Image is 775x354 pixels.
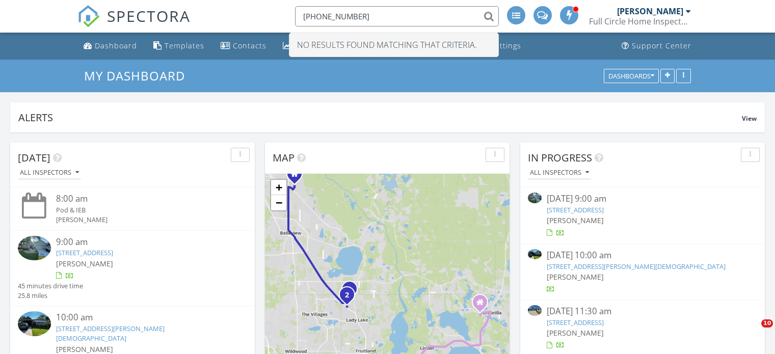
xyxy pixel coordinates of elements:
[547,262,726,271] a: [STREET_ADDRESS][PERSON_NAME][DEMOGRAPHIC_DATA]
[528,249,542,260] img: 9368175%2Fcover_photos%2FsnAyZLA4CLRMGswWT1IQ%2Fsmall.jpg
[547,328,604,338] span: [PERSON_NAME]
[20,169,79,176] div: All Inspectors
[528,249,757,294] a: [DATE] 10:00 am [STREET_ADDRESS][PERSON_NAME][DEMOGRAPHIC_DATA] [PERSON_NAME]
[289,33,498,57] div: No results found matching that criteria.
[107,5,191,26] span: SPECTORA
[547,318,604,327] a: [STREET_ADDRESS]
[528,166,591,180] button: All Inspectors
[56,259,113,268] span: [PERSON_NAME]
[233,41,266,50] div: Contacts
[547,205,604,214] a: [STREET_ADDRESS]
[528,151,592,165] span: In Progress
[18,281,83,291] div: 45 minutes drive time
[547,305,738,318] div: [DATE] 11:30 am
[273,151,295,165] span: Map
[77,5,100,28] img: The Best Home Inspection Software - Spectora
[345,292,349,299] i: 2
[295,6,499,26] input: Search everything...
[84,67,194,84] a: My Dashboard
[547,272,604,282] span: [PERSON_NAME]
[547,193,738,205] div: [DATE] 9:00 am
[18,291,83,301] div: 25.8 miles
[547,249,738,262] div: [DATE] 10:00 am
[617,6,683,16] div: [PERSON_NAME]
[56,215,228,225] div: [PERSON_NAME]
[217,37,271,56] a: Contacts
[56,236,228,249] div: 9:00 am
[56,324,165,343] a: [STREET_ADDRESS][PERSON_NAME][DEMOGRAPHIC_DATA]
[589,16,691,26] div: Full Circle Home Inspectors
[347,294,353,301] div: 814 Roseapple Ave, Lady Lake, FL 32159
[491,41,521,50] div: Settings
[528,193,542,203] img: 9323985%2Fcover_photos%2F0MsWxj6q6WTOpjrqcCm1%2Fsmall.jpg
[761,319,773,328] span: 10
[547,215,604,225] span: [PERSON_NAME]
[740,319,765,344] iframe: Intercom live chat
[95,41,137,50] div: Dashboard
[56,193,228,205] div: 8:00 am
[56,205,228,215] div: Pod & IEB
[149,37,208,56] a: Templates
[476,37,525,56] a: Settings
[271,180,286,195] a: Zoom in
[18,236,51,261] img: 9323985%2Fcover_photos%2F0MsWxj6q6WTOpjrqcCm1%2Fsmall.jpg
[56,311,228,324] div: 10:00 am
[632,41,691,50] div: Support Center
[271,195,286,210] a: Zoom out
[18,111,742,124] div: Alerts
[79,37,141,56] a: Dashboard
[348,286,352,293] i: 1
[608,72,654,79] div: Dashboards
[18,166,81,180] button: All Inspectors
[56,344,113,354] span: [PERSON_NAME]
[77,14,191,35] a: SPECTORA
[18,311,51,336] img: 9368175%2Fcover_photos%2FsnAyZLA4CLRMGswWT1IQ%2Fsmall.jpg
[742,114,757,123] span: View
[618,37,696,56] a: Support Center
[165,41,204,50] div: Templates
[480,302,486,308] div: 39731 Bryan Lane, Umatilla Florida 32784
[279,37,327,56] a: Metrics
[604,69,659,83] button: Dashboards
[18,151,50,165] span: [DATE]
[18,236,247,301] a: 9:00 am [STREET_ADDRESS] [PERSON_NAME] 45 minutes drive time 25.8 miles
[530,169,589,176] div: All Inspectors
[295,174,301,180] div: 45 Pecan Course Circle, Ocala FL 34472
[56,248,113,257] a: [STREET_ADDRESS]
[528,305,542,316] img: 9362400%2Fcover_photos%2FCCXCh2BhSbLmE99O6lGq%2Fsmall.jpg
[528,193,757,238] a: [DATE] 9:00 am [STREET_ADDRESS] [PERSON_NAME]
[528,305,757,350] a: [DATE] 11:30 am [STREET_ADDRESS] [PERSON_NAME]
[350,289,356,295] div: 1417 E Schwartz Blvd, Lady Lake, FL 32159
